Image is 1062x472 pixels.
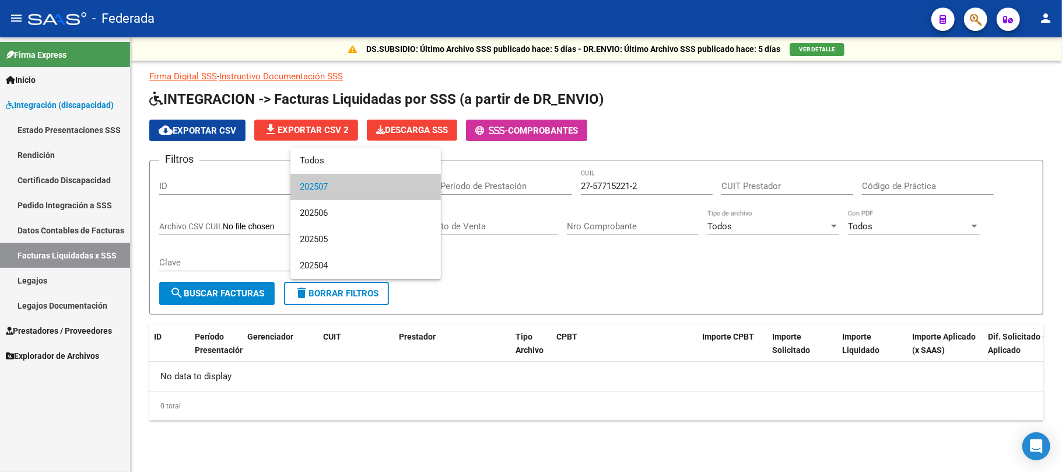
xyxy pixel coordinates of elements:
div: Open Intercom Messenger [1022,432,1050,460]
span: 202504 [300,253,432,279]
span: 202507 [300,174,432,200]
span: 202505 [300,226,432,253]
span: 202506 [300,200,432,226]
span: Todos [300,148,432,174]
